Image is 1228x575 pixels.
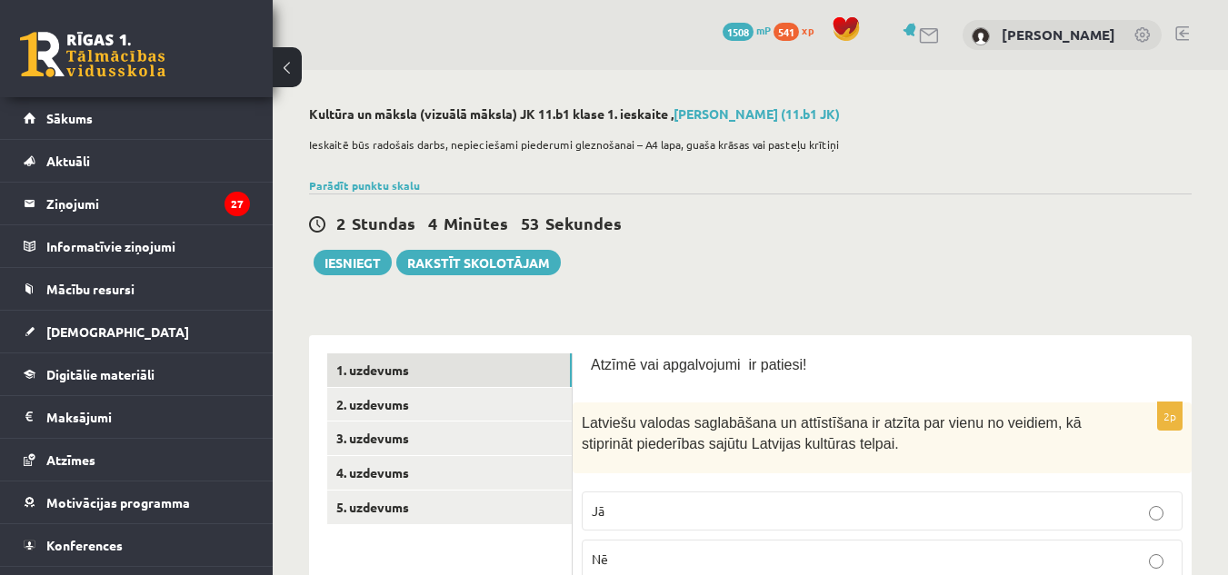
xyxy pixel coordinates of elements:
[46,366,155,382] span: Digitālie materiāli
[46,281,135,297] span: Mācību resursi
[428,213,437,233] span: 4
[24,140,250,182] a: Aktuāli
[1149,554,1163,569] input: Nē
[774,23,799,41] span: 541
[802,23,814,37] span: xp
[46,323,189,340] span: [DEMOGRAPHIC_DATA]
[327,388,572,421] a: 2. uzdevums
[723,23,754,41] span: 1508
[24,396,250,438] a: Maksājumi
[1149,506,1163,520] input: Jā
[352,213,415,233] span: Stundas
[327,421,572,455] a: 3. uzdevums
[24,353,250,395] a: Digitālie materiāli
[545,213,622,233] span: Sekundes
[46,225,250,267] legend: Informatīvie ziņojumi
[46,494,190,511] span: Motivācijas programma
[336,213,345,233] span: 2
[774,23,823,37] a: 541 xp
[46,153,90,169] span: Aktuāli
[24,524,250,566] a: Konferences
[24,225,250,267] a: Informatīvie ziņojumi
[674,105,840,122] a: [PERSON_NAME] (11.b1 JK)
[24,311,250,352] a: [DEMOGRAPHIC_DATA]
[1002,25,1115,44] a: [PERSON_NAME]
[24,268,250,310] a: Mācību resursi
[24,439,250,481] a: Atzīmes
[327,456,572,490] a: 4. uzdevums
[591,357,806,372] span: Atzīmē vai apgalvojumi ir patiesi!
[46,396,250,438] legend: Maksājumi
[723,23,771,37] a: 1508 mP
[972,27,990,45] img: Normunds Gavrilovs
[309,106,1192,122] h2: Kultūra un māksla (vizuālā māksla) JK 11.b1 klase 1. ieskaite ,
[46,110,93,126] span: Sākums
[327,353,572,387] a: 1. uzdevums
[444,213,508,233] span: Minūtes
[24,183,250,224] a: Ziņojumi27
[24,481,250,523] a: Motivācijas programma
[582,415,1082,451] span: Latviešu valodas saglabāšana un attīstīšana ir atzīta par vienu no veidiem, kā stiprināt piederīb...
[20,32,165,77] a: Rīgas 1. Tālmācības vidusskola
[225,192,250,216] i: 27
[327,491,572,524] a: 5. uzdevums
[309,178,420,193] a: Parādīt punktu skalu
[592,550,608,567] span: Nē
[46,451,95,468] span: Atzīmes
[314,250,392,275] button: Iesniegt
[46,537,123,553] span: Konferences
[24,97,250,139] a: Sākums
[396,250,561,275] a: Rakstīt skolotājam
[521,213,539,233] span: 53
[592,502,604,519] span: Jā
[1157,402,1183,431] p: 2p
[756,23,771,37] span: mP
[309,136,1183,153] p: Ieskaitē būs radošais darbs, nepieciešami piederumi gleznošanai – A4 lapa, guaša krāsas vai paste...
[46,183,250,224] legend: Ziņojumi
